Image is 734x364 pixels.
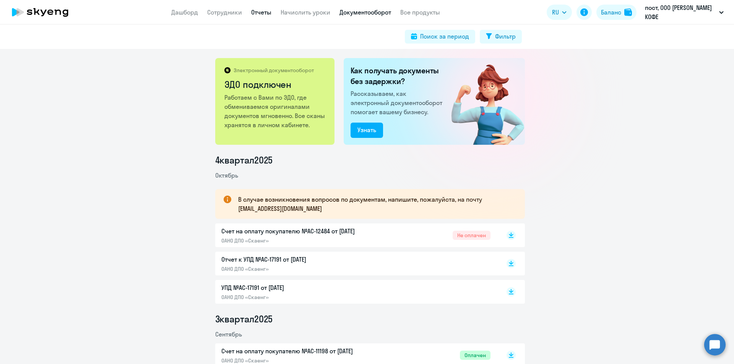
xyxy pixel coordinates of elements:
div: Баланс [601,8,621,17]
button: Узнать [351,123,383,138]
div: Узнать [357,125,376,134]
a: Дашборд [171,8,198,16]
a: Документооборот [339,8,391,16]
h2: ЭДО подключен [224,78,326,91]
p: УПД №AC-17191 от [DATE] [221,283,382,292]
p: ОАНО ДПО «Скаенг» [221,265,382,272]
li: 3 квартал 2025 [215,313,525,325]
button: Поиск за период [405,30,475,44]
p: В случае возникновения вопросов по документам, напишите, пожалуйста, на почту [EMAIL_ADDRESS][DOM... [238,195,511,213]
p: пост, ООО [PERSON_NAME] КОФЕ [645,3,716,21]
span: Оплачен [460,351,490,360]
img: balance [624,8,632,16]
p: Работаем с Вами по ЭДО, где обмениваемся оригиналами документов мгновенно. Все сканы хранятся в л... [224,93,326,129]
p: ОАНО ДПО «Скаенг» [221,237,382,244]
p: Отчет к УПД №AC-17191 от [DATE] [221,255,382,264]
div: Поиск за период [420,32,469,41]
p: Счет на оплату покупателю №AC-11198 от [DATE] [221,346,382,356]
button: Балансbalance [596,5,637,20]
img: connected [439,58,525,145]
p: Электронный документооборот [234,67,314,74]
h2: Как получать документы без задержки? [351,65,445,87]
p: ОАНО ДПО «Скаенг» [221,294,382,301]
div: Фильтр [495,32,516,41]
a: Отчет к УПД №AC-17191 от [DATE]ОАНО ДПО «Скаенг» [221,255,490,272]
a: Начислить уроки [281,8,330,16]
a: Счет на оплату покупателю №AC-12484 от [DATE]ОАНО ДПО «Скаенг»Не оплачен [221,226,490,244]
span: Сентябрь [215,330,242,338]
button: пост, ООО [PERSON_NAME] КОФЕ [641,3,728,21]
p: ОАНО ДПО «Скаенг» [221,357,382,364]
a: Отчеты [251,8,271,16]
button: RU [547,5,572,20]
li: 4 квартал 2025 [215,154,525,166]
span: RU [552,8,559,17]
p: Рассказываем, как электронный документооборот помогает вашему бизнесу. [351,89,445,116]
span: Не оплачен [453,231,490,240]
span: Октябрь [215,171,238,179]
p: Счет на оплату покупателю №AC-12484 от [DATE] [221,226,382,236]
a: Сотрудники [207,8,242,16]
a: Все продукты [400,8,440,16]
a: Счет на оплату покупателю №AC-11198 от [DATE]ОАНО ДПО «Скаенг»Оплачен [221,346,490,364]
button: Фильтр [480,30,522,44]
a: УПД №AC-17191 от [DATE]ОАНО ДПО «Скаенг» [221,283,490,301]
